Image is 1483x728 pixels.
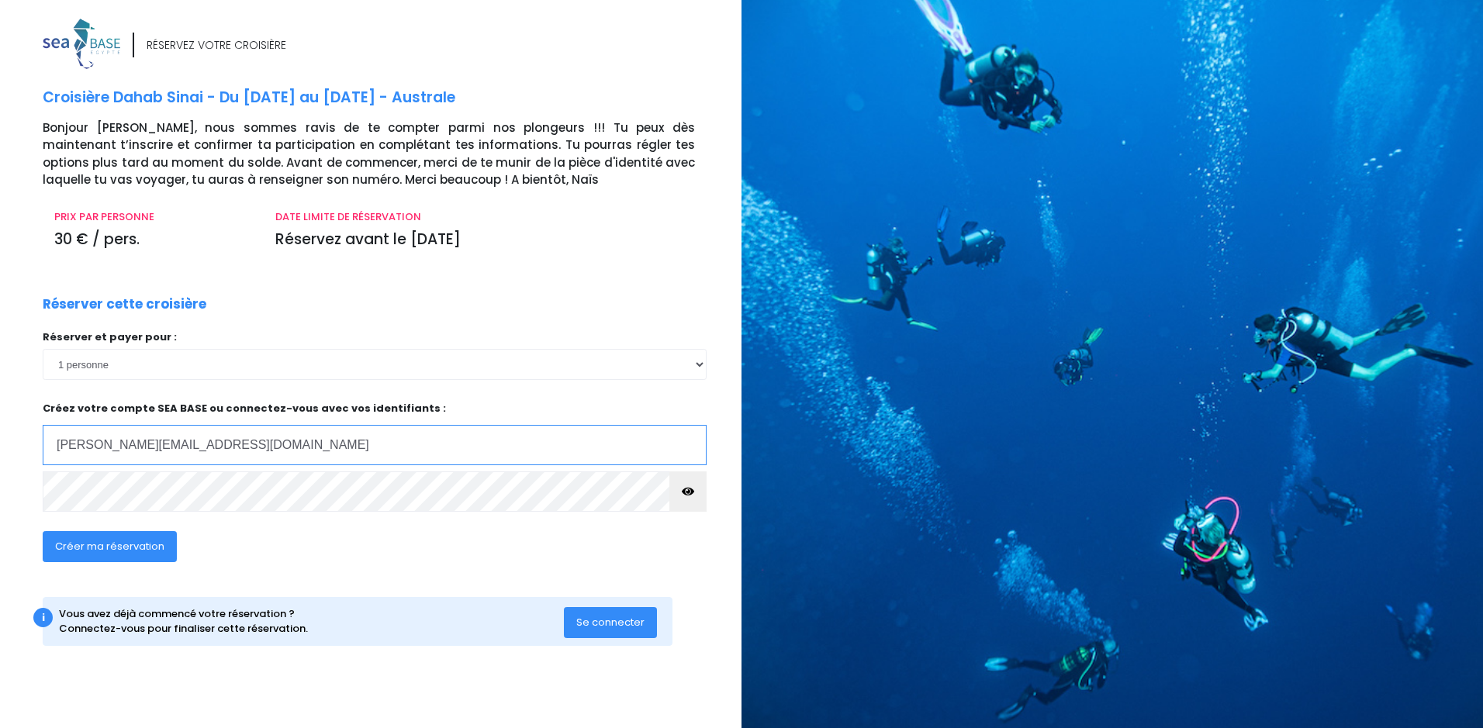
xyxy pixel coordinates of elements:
p: Bonjour [PERSON_NAME], nous sommes ravis de te compter parmi nos plongeurs !!! Tu peux dès mainte... [43,119,730,189]
a: Se connecter [564,615,657,628]
div: i [33,608,53,627]
p: Réserver et payer pour : [43,329,707,345]
div: Vous avez déjà commencé votre réservation ? Connectez-vous pour finaliser cette réservation. [59,606,564,637]
p: PRIX PAR PERSONNE [54,209,252,225]
span: Créer ma réservation [55,539,164,554]
p: Réserver cette croisière [43,295,206,315]
span: Se connecter [576,615,645,630]
input: Adresse email [43,425,707,465]
p: DATE LIMITE DE RÉSERVATION [275,209,695,225]
button: Se connecter [564,607,657,638]
img: logo_color1.png [43,19,120,69]
button: Créer ma réservation [43,531,177,562]
p: 30 € / pers. [54,229,252,251]
p: Réservez avant le [DATE] [275,229,695,251]
p: Croisière Dahab Sinai - Du [DATE] au [DATE] - Australe [43,87,730,109]
p: Créez votre compte SEA BASE ou connectez-vous avec vos identifiants : [43,401,707,465]
div: RÉSERVEZ VOTRE CROISIÈRE [147,37,286,53]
